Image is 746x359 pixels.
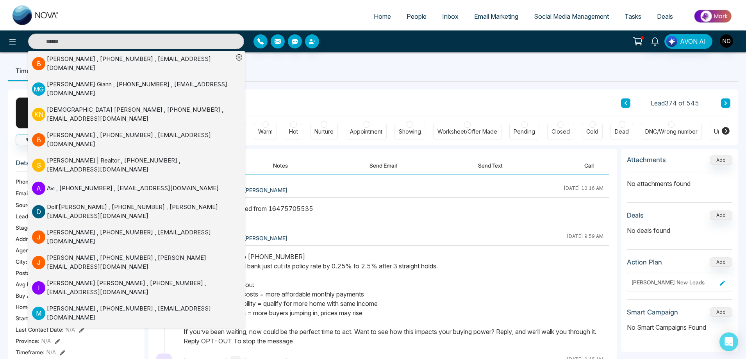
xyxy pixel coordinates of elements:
div: [PERSON_NAME] , [PHONE_NUMBER] , [EMAIL_ADDRESS][DOMAIN_NAME] [47,131,233,148]
span: Source: [16,201,35,209]
span: Avg Property Price : [16,280,65,288]
div: [PERSON_NAME] | Realtor , [PHONE_NUMBER] , [EMAIL_ADDRESS][DOMAIN_NAME] [47,156,233,174]
span: Buy Area : [16,291,41,300]
button: Add [710,307,732,317]
span: Start Date : [16,314,43,322]
a: People [399,9,434,24]
div: Showing [399,128,421,136]
div: [PERSON_NAME] , [PHONE_NUMBER] , [PERSON_NAME][EMAIL_ADDRESS][DOMAIN_NAME] [47,254,233,271]
h3: Smart Campaign [627,308,678,316]
div: Worksheet/Offer Made [437,128,497,136]
span: N/A [46,348,56,356]
span: N/A [66,325,75,334]
span: People [407,13,427,20]
button: Call [569,157,609,174]
div: Unspecified [714,128,745,136]
span: Tasks [625,13,641,20]
a: Inbox [434,9,466,24]
a: Deals [649,9,681,24]
div: Nurture [314,128,334,136]
button: Send Email [354,157,412,174]
span: Home Type : [16,303,46,311]
button: Add [710,257,732,267]
p: J [32,256,45,269]
p: I [32,281,45,295]
span: Postal Code : [16,269,48,277]
span: N/A [41,337,51,345]
div: Pending [514,128,535,136]
span: Address: [16,235,49,243]
span: Phone: [16,177,33,186]
p: B [32,133,45,146]
h3: Deals [627,211,644,219]
p: J [32,230,45,244]
span: Email: [16,189,30,197]
div: [PERSON_NAME] [PERSON_NAME] , [PHONE_NUMBER] , [EMAIL_ADDRESS][DOMAIN_NAME] [47,279,233,296]
div: Dead [615,128,629,136]
h3: Attachments [627,156,666,164]
div: Doll’[PERSON_NAME] , [PHONE_NUMBER] , [PERSON_NAME][EMAIL_ADDRESS][DOMAIN_NAME] [47,203,233,220]
span: Lead 374 of 545 [651,98,699,108]
img: User Avatar [720,34,733,48]
span: City : [16,257,27,266]
div: DNC/Wrong number [645,128,698,136]
span: Email Marketing [474,13,518,20]
p: D [32,205,45,218]
a: Social Media Management [526,9,617,24]
div: [PERSON_NAME] , [PHONE_NUMBER] , [EMAIL_ADDRESS][DOMAIN_NAME] [47,228,233,246]
span: [PERSON_NAME] [244,234,287,242]
button: Notes [257,157,303,174]
button: Add [710,155,732,165]
div: Warm [258,128,273,136]
p: M G [32,82,45,96]
p: No deals found [627,226,732,235]
span: Lead Type: [16,212,44,220]
div: B [16,97,47,129]
div: Open Intercom Messenger [719,332,738,351]
a: Email Marketing [466,9,526,24]
h3: Action Plan [627,258,662,266]
p: A [32,182,45,195]
div: Appointment [350,128,382,136]
img: Nova CRM Logo [12,5,59,25]
button: Call [16,134,54,145]
span: Add [710,156,732,163]
div: [DATE] 9:59 AM [567,233,603,243]
a: Tasks [617,9,649,24]
span: Social Media Management [534,13,609,20]
div: [PERSON_NAME] , [PHONE_NUMBER] , [EMAIL_ADDRESS][DOMAIN_NAME] [47,304,233,322]
p: M [32,307,45,320]
div: Hot [289,128,298,136]
span: Stage: [16,223,32,232]
div: Cold [586,128,598,136]
div: [DATE] 10:16 AM [564,185,603,195]
a: Home [366,9,399,24]
span: Agent: [16,246,32,254]
div: Avi , [PHONE_NUMBER] , [EMAIL_ADDRESS][DOMAIN_NAME] [47,184,219,193]
span: Inbox [442,13,459,20]
li: Timeline [8,60,48,81]
span: [PERSON_NAME] [244,186,287,194]
p: No attachments found [627,173,732,188]
button: AVON AI [664,34,712,49]
span: Timeframe : [16,348,45,356]
span: Deals [657,13,673,20]
p: K N [32,108,45,121]
div: [PERSON_NAME] New Leads [631,278,717,286]
div: [PERSON_NAME] Giann , [PHONE_NUMBER] , [EMAIL_ADDRESS][DOMAIN_NAME] [47,80,233,98]
img: Lead Flow [666,36,677,47]
button: Send Text [462,157,518,174]
span: Province : [16,337,39,345]
button: Add [710,211,732,220]
h3: Details [16,159,137,171]
span: Home [374,13,391,20]
div: [PERSON_NAME] , [PHONE_NUMBER] , [EMAIL_ADDRESS][DOMAIN_NAME] [47,55,233,72]
p: No Smart Campaigns Found [627,323,732,332]
span: AVON AI [680,37,706,46]
img: Market-place.gif [685,7,741,25]
div: [DEMOGRAPHIC_DATA] [PERSON_NAME] , [PHONE_NUMBER] , [EMAIL_ADDRESS][DOMAIN_NAME] [47,105,233,123]
p: B [32,57,45,70]
span: Last Contact Date : [16,325,64,334]
p: S [32,159,45,172]
div: Closed [551,128,570,136]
